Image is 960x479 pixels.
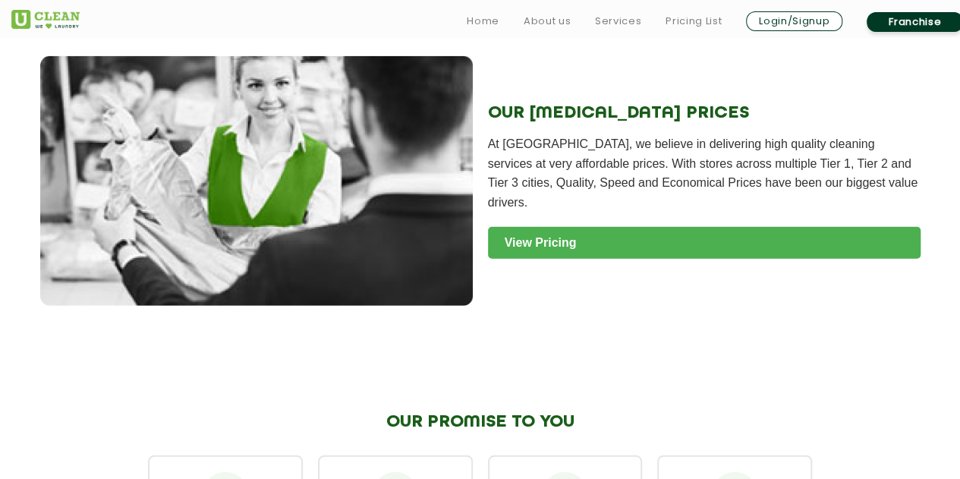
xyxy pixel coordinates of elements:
a: Pricing List [666,12,722,30]
a: Services [595,12,641,30]
a: About us [524,12,571,30]
a: Login/Signup [746,11,842,31]
img: Dry Cleaning Service [40,56,473,307]
a: View Pricing [488,227,921,259]
p: At [GEOGRAPHIC_DATA], we believe in delivering high quality cleaning services at very affordable ... [488,134,921,212]
a: Home [467,12,499,30]
h2: OUR [MEDICAL_DATA] PRICES [488,103,921,123]
img: UClean Laundry and Dry Cleaning [11,10,80,29]
h2: OUR PROMISE TO YOU [148,412,812,432]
